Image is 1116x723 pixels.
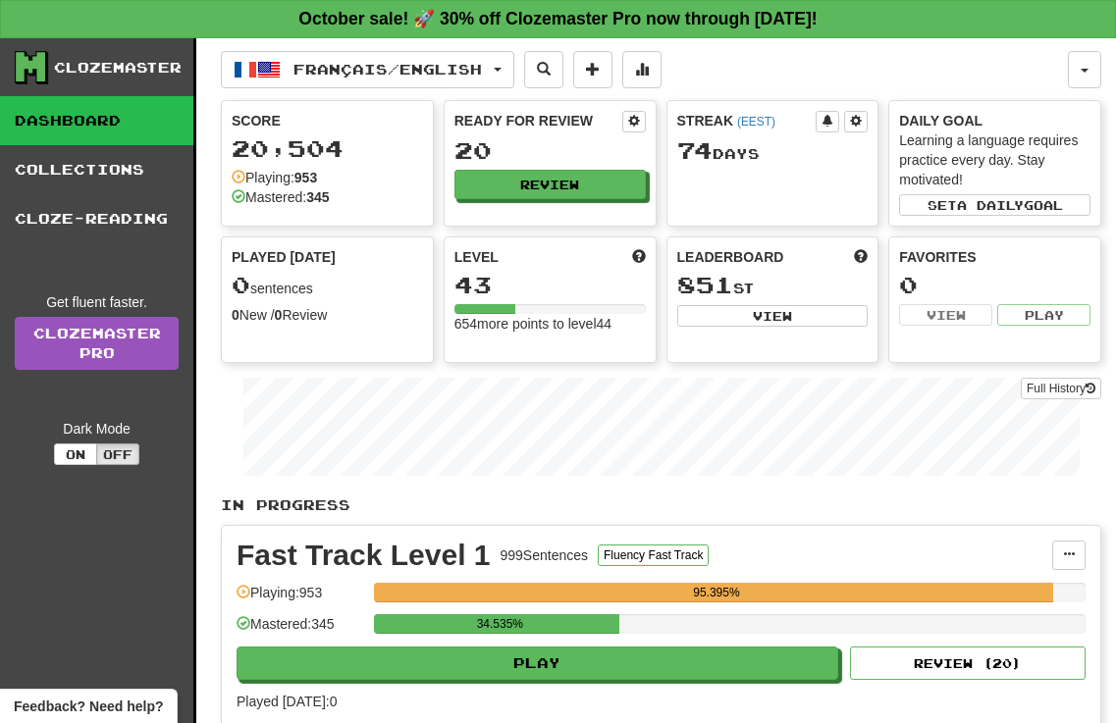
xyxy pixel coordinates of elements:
strong: 953 [294,170,317,185]
a: (EEST) [737,115,775,129]
a: ClozemasterPro [15,317,179,370]
div: Learning a language requires practice every day. Stay motivated! [899,130,1090,189]
button: Search sentences [524,51,563,88]
span: Open feedback widget [14,697,163,716]
span: This week in points, UTC [854,247,868,267]
button: Full History [1021,378,1101,399]
span: Level [454,247,499,267]
span: 74 [677,136,713,164]
div: sentences [232,273,423,298]
button: Off [96,443,139,465]
strong: 0 [232,307,239,323]
div: Favorites [899,247,1090,267]
p: In Progress [221,495,1101,515]
button: Add sentence to collection [573,51,612,88]
div: Mastered: 345 [237,614,364,646]
span: Played [DATE] [232,247,336,267]
div: Clozemaster [54,58,182,77]
button: View [899,304,992,326]
span: Played [DATE]: 0 [237,694,337,709]
div: Day s [677,138,869,164]
div: 34.535% [380,614,619,634]
span: 851 [677,271,733,298]
div: 43 [454,273,646,297]
button: View [677,305,869,327]
div: 654 more points to level 44 [454,314,646,334]
div: Ready for Review [454,111,622,130]
button: More stats [622,51,662,88]
div: Daily Goal [899,111,1090,130]
strong: October sale! 🚀 30% off Clozemaster Pro now through [DATE]! [298,9,817,28]
div: 20,504 [232,136,423,161]
div: 0 [899,273,1090,297]
button: Play [997,304,1090,326]
div: st [677,273,869,298]
span: 0 [232,271,250,298]
span: Français / English [293,61,482,77]
strong: 0 [275,307,283,323]
button: Play [237,646,838,680]
div: Mastered: [232,187,330,207]
button: On [54,443,97,465]
div: Fast Track Level 1 [237,541,491,570]
button: Seta dailygoal [899,194,1090,216]
strong: 345 [306,189,329,205]
div: New / Review [232,305,423,325]
div: Playing: [232,168,317,187]
div: Score [232,111,423,130]
button: Review [454,170,646,199]
div: Playing: 953 [237,583,364,615]
div: 95.395% [380,583,1052,602]
span: Leaderboard [677,247,784,267]
span: Score more points to level up [632,247,646,267]
div: 20 [454,138,646,163]
div: Dark Mode [15,419,179,439]
div: 999 Sentences [501,545,589,565]
div: Get fluent faster. [15,292,179,312]
button: Fluency Fast Track [598,544,709,566]
div: Streak [677,111,817,130]
button: Français/English [221,51,514,88]
span: a daily [957,198,1024,212]
button: Review (20) [850,646,1086,680]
